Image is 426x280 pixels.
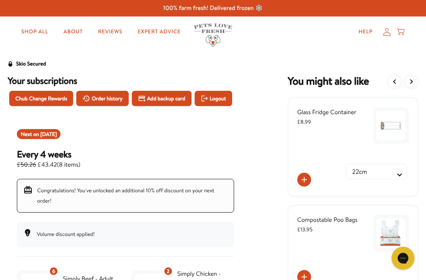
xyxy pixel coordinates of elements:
[376,219,405,248] img: Compostable Poo Bags
[195,91,232,106] button: Logout
[57,24,89,39] a: About
[37,187,214,205] span: Congratulations! You've unlocked an additional 10% off discount on your next order!
[288,75,369,88] h2: You might also want to add a one time order to your subscription.
[297,118,311,126] span: £8.99
[8,59,46,75] a: Skio Secured
[388,75,401,88] button: View previous items
[297,216,358,224] span: Compostable Poo Bags
[92,94,123,103] span: Order history
[17,129,61,139] div: Shipment 2025-09-09T23:00:00+00:00
[17,148,234,170] div: Subscription for 8 items with cost £43.42. Renews Every 4 weeks
[9,91,73,106] button: Chub Change Rewards
[132,91,192,106] button: Add backup card
[210,94,226,103] span: Logout
[194,23,232,47] img: Pets Love Fresh
[52,267,55,275] span: 6
[167,267,170,275] span: 2
[147,94,185,103] span: Add backup card
[388,244,418,272] iframe: Gorgias live chat messenger
[92,24,128,39] a: Reviews
[17,160,36,169] s: £50.26
[164,267,173,276] div: 2 units of item: Simply Chicken - Adult
[15,94,67,103] span: Chub Change Rewards
[37,230,95,238] span: Volume discount applied!
[49,267,58,276] div: 6 units of item: Simply Beef - Adult
[8,61,13,67] svg: Security
[17,160,80,170] span: £43.42 ( 8 items )
[8,75,243,86] h3: Your subscriptions
[352,24,379,39] a: Help
[16,59,46,69] div: Skio Secured
[21,130,57,138] span: Next on
[76,91,129,106] button: Order history
[297,108,357,116] span: Glass Fridge Container
[40,130,57,138] span: Sep 10, 2025 (Europe/London)
[376,111,405,140] img: Glass Fridge Container
[17,148,80,160] h3: Every 4 weeks
[131,24,187,39] a: Expert Advice
[15,24,54,39] a: Shop All
[297,226,313,233] span: £13.95
[405,75,418,88] button: View more items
